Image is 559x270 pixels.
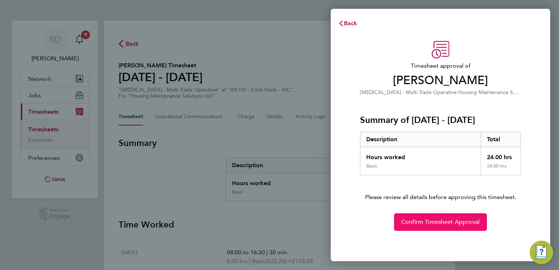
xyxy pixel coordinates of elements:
div: Hours worked [360,147,481,163]
button: Back [331,16,365,31]
div: Description [360,132,481,147]
span: Housing Maintenance Solutions Ltd [458,89,540,95]
span: [MEDICAL_DATA] - Multi Trade Operative [360,89,457,95]
div: Total [481,132,521,147]
h3: Summary of [DATE] - [DATE] [360,114,521,126]
button: Engage Resource Center [530,241,553,264]
span: Back [344,20,357,27]
button: Confirm Timesheet Approval [394,213,487,231]
span: Timesheet approval of [360,61,521,70]
div: 24.00 hrs [481,147,521,163]
span: · [457,89,458,95]
div: Summary of 22 - 28 Sep 2025 [360,132,521,175]
span: [PERSON_NAME] [360,73,521,88]
div: 24.00 hrs [481,163,521,175]
div: Basic [366,163,377,169]
span: Confirm Timesheet Approval [401,218,480,226]
p: Please review all details before approving this timesheet. [351,175,530,202]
